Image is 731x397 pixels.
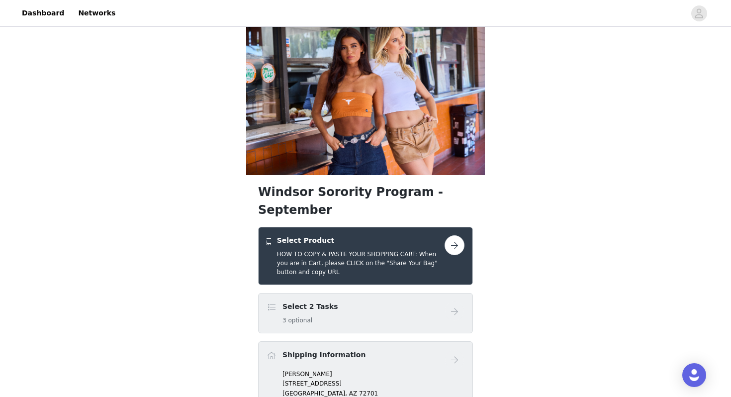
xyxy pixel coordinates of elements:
[359,390,378,397] span: 72701
[258,293,473,333] div: Select 2 Tasks
[282,350,365,360] h4: Shipping Information
[277,235,445,246] h4: Select Product
[16,2,70,24] a: Dashboard
[682,363,706,387] div: Open Intercom Messenger
[694,5,704,21] div: avatar
[282,370,464,379] p: [PERSON_NAME]
[349,390,357,397] span: AZ
[72,2,121,24] a: Networks
[258,227,473,285] div: Select Product
[277,250,445,277] h5: HOW TO COPY & PASTE YOUR SHOPPING CART: When you are in Cart, please CLICK on the "Share Your Bag...
[282,316,338,325] h5: 3 optional
[282,390,347,397] span: [GEOGRAPHIC_DATA],
[258,183,473,219] h1: Windsor Sorority Program - September
[282,301,338,312] h4: Select 2 Tasks
[246,16,485,175] img: campaign image
[282,379,464,388] p: [STREET_ADDRESS]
